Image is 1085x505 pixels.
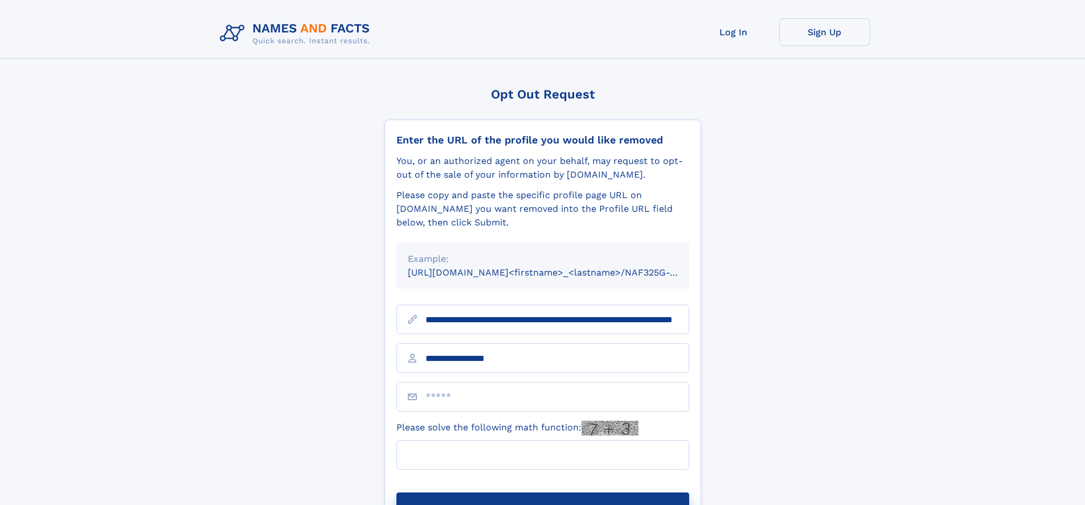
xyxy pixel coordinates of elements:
[688,18,779,46] a: Log In
[408,267,711,278] small: [URL][DOMAIN_NAME]<firstname>_<lastname>/NAF325G-xxxxxxxx
[396,188,689,229] div: Please copy and paste the specific profile page URL on [DOMAIN_NAME] you want removed into the Pr...
[396,154,689,182] div: You, or an authorized agent on your behalf, may request to opt-out of the sale of your informatio...
[396,134,689,146] div: Enter the URL of the profile you would like removed
[396,421,638,436] label: Please solve the following math function:
[384,87,701,101] div: Opt Out Request
[408,252,678,266] div: Example:
[215,18,379,49] img: Logo Names and Facts
[779,18,870,46] a: Sign Up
